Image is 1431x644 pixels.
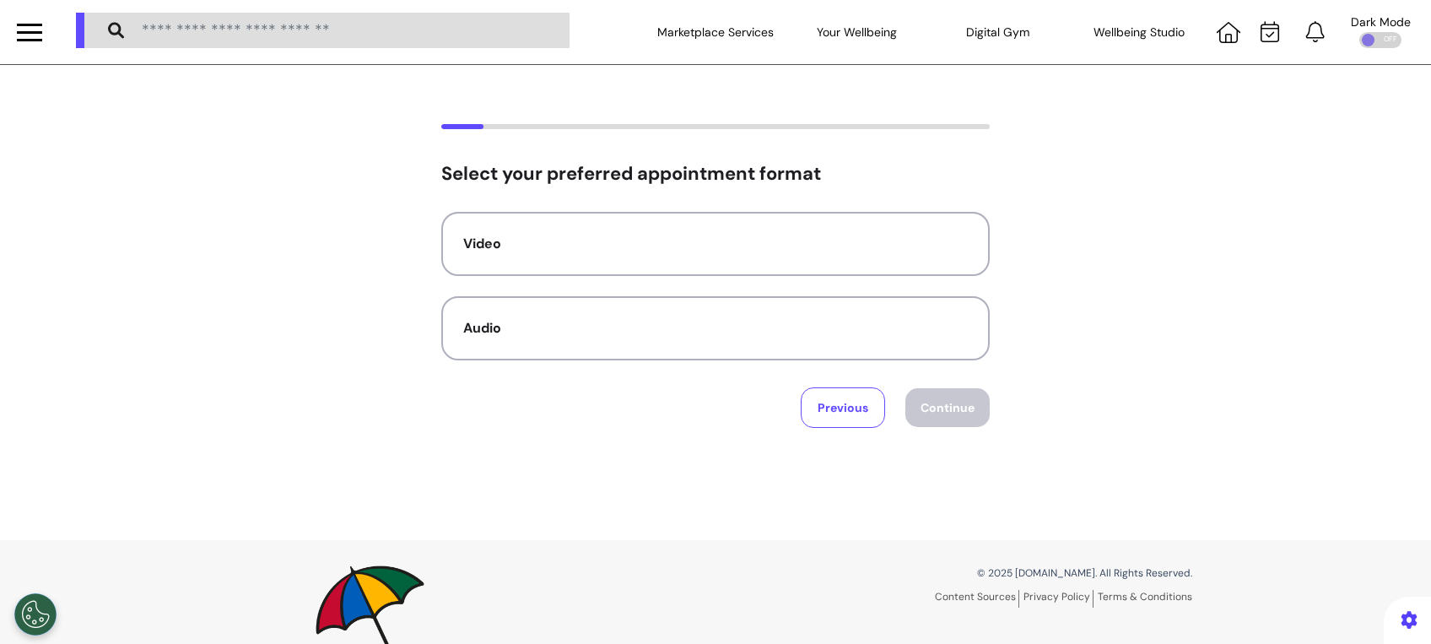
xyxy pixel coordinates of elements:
button: Audio [441,296,990,360]
div: Your Wellbeing [786,8,927,56]
div: Digital Gym [927,8,1068,56]
div: Video [463,234,968,254]
button: Continue [905,388,990,427]
div: Audio [463,318,968,338]
h2: Select your preferred appointment format [441,163,990,185]
a: Privacy Policy [1023,590,1093,608]
a: Terms & Conditions [1098,590,1192,603]
p: © 2025 [DOMAIN_NAME]. All Rights Reserved. [728,566,1192,581]
div: Dark Mode [1351,16,1411,28]
button: Open Preferences [14,593,57,636]
div: Wellbeing Studio [1069,8,1210,56]
div: Marketplace Services [645,8,786,56]
div: OFF [1359,32,1401,48]
button: Previous [801,387,885,428]
a: Content Sources [935,590,1019,608]
button: Video [441,212,990,276]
